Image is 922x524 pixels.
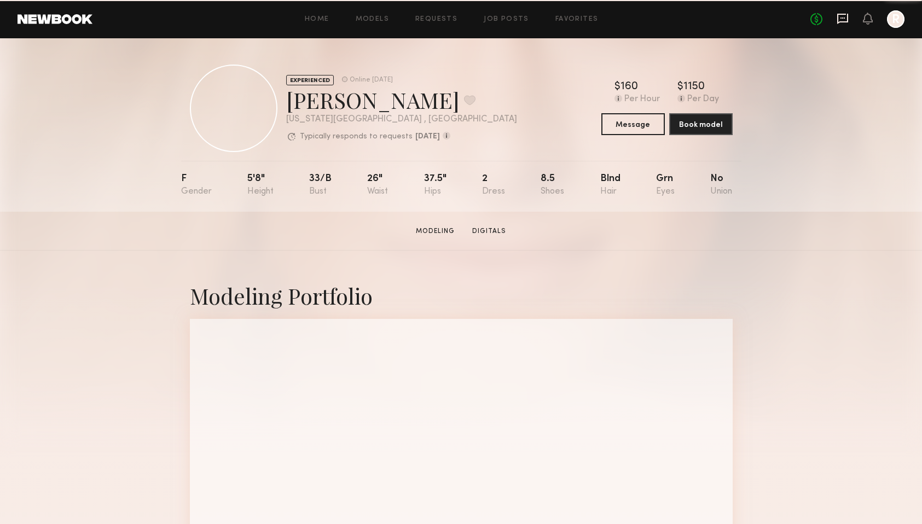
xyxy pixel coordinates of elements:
button: Book model [669,113,733,135]
b: [DATE] [415,133,440,141]
div: [US_STATE][GEOGRAPHIC_DATA] , [GEOGRAPHIC_DATA] [286,115,517,124]
p: Typically responds to requests [300,133,413,141]
a: Models [356,16,389,23]
div: 33/b [309,174,332,196]
div: 5'8" [247,174,274,196]
div: EXPERIENCED [286,75,334,85]
div: $ [677,81,683,92]
div: 2 [482,174,505,196]
a: Requests [415,16,457,23]
div: Grn [656,174,675,196]
div: Modeling Portfolio [190,281,733,310]
div: Per Day [687,95,719,104]
div: No [710,174,732,196]
a: Modeling [411,226,459,236]
div: Per Hour [624,95,660,104]
div: 8.5 [541,174,564,196]
div: Online [DATE] [350,77,393,84]
button: Message [601,113,665,135]
div: 26" [367,174,388,196]
div: $ [614,81,621,92]
div: F [181,174,212,196]
div: Blnd [600,174,621,196]
div: 37.5" [424,174,446,196]
a: Home [305,16,329,23]
a: Digitals [468,226,511,236]
a: Job Posts [484,16,529,23]
div: 160 [621,81,638,92]
div: [PERSON_NAME] [286,85,517,114]
div: 1150 [683,81,705,92]
a: Favorites [555,16,599,23]
a: R [887,10,904,28]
